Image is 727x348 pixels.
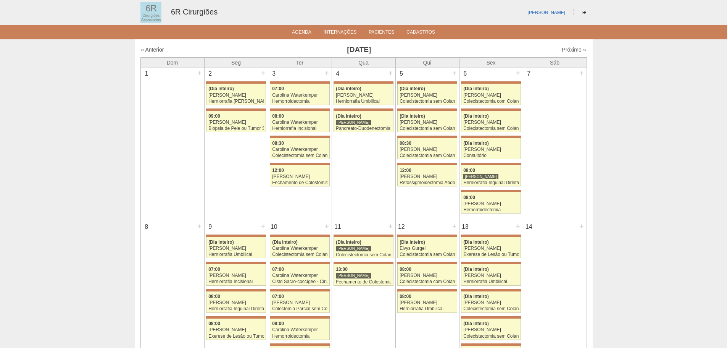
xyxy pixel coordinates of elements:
[336,93,391,98] div: [PERSON_NAME]
[396,221,408,233] div: 12
[336,120,371,125] div: [PERSON_NAME]
[459,57,523,68] th: Sex
[451,68,458,78] div: +
[272,180,327,185] div: Fechamento de Colostomia ou Enterostomia
[270,262,329,264] div: Key: Maria Braido
[270,264,329,285] a: 07:00 Carolina Waterkemper Cisto Sacro-coccígeo - Cirurgia
[400,147,455,152] div: [PERSON_NAME]
[206,316,266,319] div: Key: Maria Braido
[461,319,521,340] a: (Dia inteiro) [PERSON_NAME] Colecistectomia sem Colangiografia
[463,120,519,125] div: [PERSON_NAME]
[270,84,329,105] a: 07:00 Carolina Waterkemper Hemorroidectomia
[208,273,264,278] div: [PERSON_NAME]
[387,68,394,78] div: +
[270,291,329,313] a: 07:00 [PERSON_NAME] Colectomia Parcial sem Colostomia
[400,168,411,173] span: 12:00
[206,108,266,111] div: Key: Maria Braido
[272,86,284,91] span: 07:00
[272,306,327,311] div: Colectomia Parcial sem Colostomia
[205,68,216,79] div: 2
[397,163,457,165] div: Key: Maria Braido
[527,10,565,15] a: [PERSON_NAME]
[461,262,521,264] div: Key: Maria Braido
[396,68,408,79] div: 5
[400,126,455,131] div: Colecistectomia sem Colangiografia
[270,138,329,159] a: 08:30 Carolina Waterkemper Colecistectomia sem Colangiografia VL
[461,163,521,165] div: Key: Maria Braido
[463,334,519,339] div: Colecistectomia sem Colangiografia
[272,141,284,146] span: 08:30
[397,289,457,291] div: Key: Maria Braido
[515,68,521,78] div: +
[463,147,519,152] div: [PERSON_NAME]
[336,126,391,131] div: Pancreato-Duodenectomia com Linfadenectomia
[400,240,425,245] span: (Dia inteiro)
[270,136,329,138] div: Key: Maria Braido
[272,300,327,305] div: [PERSON_NAME]
[206,262,266,264] div: Key: Maria Braido
[205,221,216,233] div: 9
[582,10,586,15] i: Sair
[336,273,371,278] div: [PERSON_NAME]
[171,8,218,16] a: 6R Cirurgiões
[400,141,411,146] span: 08:30
[463,195,475,200] span: 08:00
[208,306,264,311] div: Herniorrafia Inguinal Direita
[324,68,330,78] div: +
[260,68,266,78] div: +
[334,237,393,258] a: (Dia inteiro) [PERSON_NAME] Colecistectomia sem Colangiografia
[459,68,471,79] div: 6
[141,221,153,233] div: 8
[463,93,519,98] div: [PERSON_NAME]
[332,221,344,233] div: 11
[292,29,311,37] a: Agenda
[272,174,327,179] div: [PERSON_NAME]
[397,264,457,285] a: 08:00 [PERSON_NAME] Colecistectomia com Colangiografia VL
[400,252,455,257] div: Colecistectomia sem Colangiografia VL
[208,334,264,339] div: Exerese de Lesão ou Tumor de Pele
[336,267,348,272] span: 13:00
[268,221,280,233] div: 10
[461,316,521,319] div: Key: Maria Braido
[369,29,394,37] a: Pacientes
[272,273,327,278] div: Carolina Waterkemper
[461,343,521,346] div: Key: Maria Braido
[461,289,521,291] div: Key: Maria Braido
[206,289,266,291] div: Key: Maria Braido
[208,240,234,245] span: (Dia inteiro)
[461,235,521,237] div: Key: Maria Braido
[206,291,266,313] a: 08:00 [PERSON_NAME] Herniorrafia Inguinal Direita
[395,57,459,68] th: Qui
[336,99,391,104] div: Herniorrafia Umbilical
[397,165,457,186] a: 12:00 [PERSON_NAME] Retossigmoidectomia Abdominal
[461,165,521,186] a: 08:00 [PERSON_NAME] Herniorrafia Inguinal Direita
[272,327,327,332] div: Carolina Waterkemper
[272,147,327,152] div: Carolina Waterkemper
[324,221,330,231] div: +
[208,252,264,257] div: Herniorrafia Umbilical
[336,280,391,285] div: Fechamento de Colostomia ou Enterostomia
[400,174,455,179] div: [PERSON_NAME]
[400,113,425,119] span: (Dia inteiro)
[272,267,284,272] span: 07:00
[208,93,264,98] div: [PERSON_NAME]
[334,108,393,111] div: Key: Maria Braido
[463,306,519,311] div: Colecistectomia sem Colangiografia VL
[336,86,361,91] span: (Dia inteiro)
[206,319,266,340] a: 08:00 [PERSON_NAME] Exerese de Lesão ou Tumor de Pele
[208,300,264,305] div: [PERSON_NAME]
[406,29,435,37] a: Cadastros
[523,57,587,68] th: Sáb
[270,235,329,237] div: Key: Maria Braido
[208,120,264,125] div: [PERSON_NAME]
[270,316,329,319] div: Key: Maria Braido
[270,163,329,165] div: Key: Maria Braido
[248,44,470,55] h3: [DATE]
[270,319,329,340] a: 08:00 Carolina Waterkemper Hemorroidectomia
[463,246,519,251] div: [PERSON_NAME]
[270,111,329,132] a: 08:00 Carolina Waterkemper Herniorrafia Incisional
[208,86,234,91] span: (Dia inteiro)
[272,168,284,173] span: 12:00
[272,113,284,119] span: 08:00
[270,343,329,346] div: Key: Maria Braido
